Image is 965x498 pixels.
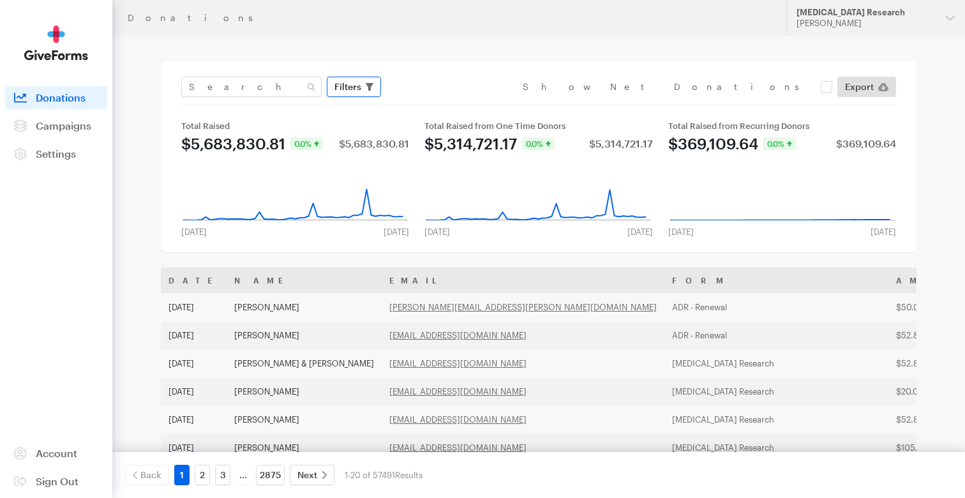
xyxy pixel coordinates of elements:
a: Account [5,442,107,465]
div: Total Raised from Recurring Donors [668,121,896,131]
a: Next [290,465,334,485]
td: [MEDICAL_DATA] Research [664,434,888,462]
div: $5,314,721.17 [589,139,653,149]
div: [MEDICAL_DATA] Research [797,7,935,18]
a: Settings [5,142,107,165]
div: $5,314,721.17 [424,136,517,151]
td: [DATE] [161,321,227,349]
a: 2875 [256,465,285,485]
td: [PERSON_NAME] [227,321,382,349]
a: Donations [5,86,107,109]
td: [DATE] [161,349,227,377]
a: Campaigns [5,114,107,137]
td: [DATE] [161,377,227,405]
span: Settings [36,147,76,160]
div: [DATE] [417,227,458,237]
a: [EMAIL_ADDRESS][DOMAIN_NAME] [389,414,527,425]
span: Donations [36,91,86,103]
button: Filters [327,77,381,97]
th: Form [664,268,888,293]
div: 0.0% [763,137,796,150]
td: ADR - Renewal [664,321,888,349]
a: Export [837,77,896,97]
a: 2 [195,465,210,485]
div: Total Raised from One Time Donors [424,121,652,131]
span: Next [297,467,317,483]
input: Search Name & Email [181,77,322,97]
th: Email [382,268,664,293]
div: 1-20 of 57491 [345,465,423,485]
td: [PERSON_NAME] [227,293,382,321]
td: [PERSON_NAME] & [PERSON_NAME] [227,349,382,377]
td: [MEDICAL_DATA] Research [664,377,888,405]
div: [DATE] [620,227,661,237]
div: [DATE] [174,227,214,237]
a: [PERSON_NAME][EMAIL_ADDRESS][PERSON_NAME][DOMAIN_NAME] [389,302,657,312]
div: $5,683,830.81 [181,136,285,151]
div: $369,109.64 [836,139,896,149]
span: Account [36,447,77,459]
div: $5,683,830.81 [339,139,409,149]
span: Campaigns [36,119,91,132]
td: [MEDICAL_DATA] Research [664,405,888,434]
a: 3 [215,465,230,485]
td: [PERSON_NAME] [227,434,382,462]
div: [DATE] [376,227,417,237]
a: [EMAIL_ADDRESS][DOMAIN_NAME] [389,330,527,340]
div: [DATE] [863,227,904,237]
th: Date [161,268,227,293]
a: [EMAIL_ADDRESS][DOMAIN_NAME] [389,358,527,368]
span: Export [845,79,874,94]
img: GiveForms [24,26,88,61]
td: [MEDICAL_DATA] Research [664,349,888,377]
a: Sign Out [5,470,107,493]
a: [EMAIL_ADDRESS][DOMAIN_NAME] [389,442,527,453]
div: 0.0% [290,137,323,150]
div: [DATE] [661,227,701,237]
span: Sign Out [36,475,79,487]
div: 0.0% [522,137,555,150]
th: Name [227,268,382,293]
td: [PERSON_NAME] [227,405,382,434]
span: Results [395,470,423,480]
div: $369,109.64 [668,136,758,151]
td: [DATE] [161,434,227,462]
div: Total Raised [181,121,409,131]
td: [DATE] [161,293,227,321]
a: [EMAIL_ADDRESS][DOMAIN_NAME] [389,386,527,396]
td: [DATE] [161,405,227,434]
div: [PERSON_NAME] [797,18,935,29]
span: Filters [334,79,361,94]
td: [PERSON_NAME] [227,377,382,405]
td: ADR - Renewal [664,293,888,321]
